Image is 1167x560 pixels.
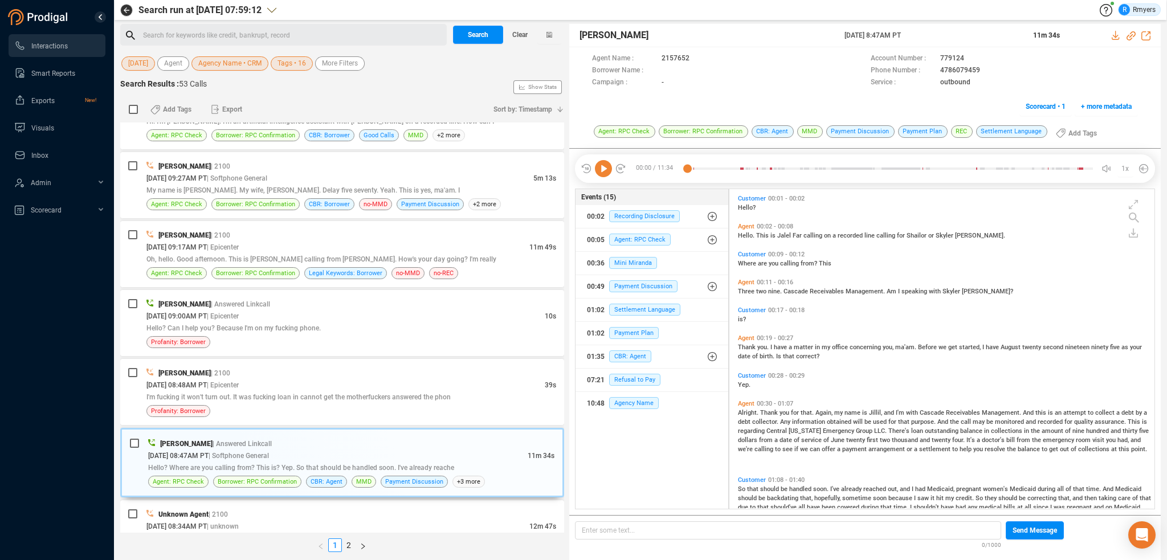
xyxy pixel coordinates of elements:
span: 11m 49s [529,243,556,251]
span: [US_STATE] [789,427,823,435]
button: Sort by: Timestamp [487,100,564,118]
span: you [769,260,780,267]
span: Agency Name • CRM [198,56,262,71]
span: Cascade [920,409,946,416]
span: attempt [1063,409,1088,416]
button: Add Tags [144,100,198,118]
span: Sort by: Timestamp [493,100,552,118]
span: Emergency [823,427,856,435]
span: concerning [850,344,883,351]
span: Yep. [738,381,750,389]
span: have [774,344,789,351]
span: | Answered Linkcall [211,300,270,308]
span: +2 more [468,198,501,210]
span: This [1128,418,1142,426]
span: Receivables [946,409,982,416]
span: Add Tags [163,100,191,118]
span: used [873,418,888,426]
span: Skyler [942,288,962,295]
span: Payment Discussion [401,199,459,210]
span: +2 more [432,129,465,141]
button: Add Tags [1049,124,1104,142]
span: ma'am. [895,344,918,351]
div: [PERSON_NAME]| Answered Linkcall[DATE] 09:00AM PT| Epicenter10sHello? Can I help you? Because I'm... [120,290,564,356]
span: Thank [738,344,757,351]
span: August [1001,344,1022,351]
span: nine. [768,288,784,295]
span: [DATE] 09:00AM PT [146,312,207,320]
span: we [939,344,948,351]
span: a [977,436,982,444]
li: Smart Reports [9,62,105,84]
span: line [864,232,876,239]
span: will [853,418,864,426]
div: 01:02 [587,301,605,319]
span: and [884,409,896,416]
span: no-REC [434,268,454,279]
span: | Epicenter [207,243,239,251]
button: Agent [157,56,189,71]
span: bill [1006,436,1017,444]
span: a [789,344,794,351]
span: twenty [932,436,952,444]
span: And [937,418,950,426]
span: Agent: RPC Check [151,268,202,279]
span: my [822,344,832,351]
span: twenty [1022,344,1043,351]
button: 01:35CBR: Agent [576,345,728,368]
span: [DATE] 09:27AM PT [146,174,207,182]
button: Clear [503,26,537,44]
span: 1x [1121,160,1129,178]
span: There's [888,427,911,435]
span: I'm fucking it won't turn out. It was fucking loan in cannot get the motherfuckers answered the phon [146,393,451,401]
span: information [792,418,827,426]
span: name [844,409,862,416]
span: 5m 13s [533,174,556,182]
span: the [1032,436,1043,444]
span: Settlement Language [609,304,680,316]
span: Interactions [31,42,68,50]
span: in [1024,427,1031,435]
span: is [1142,418,1147,426]
span: collections [991,427,1024,435]
span: no-MMD [396,268,420,279]
span: five [1110,344,1121,351]
span: [PERSON_NAME]? [962,288,1013,295]
span: Shailor [907,232,928,239]
div: [PERSON_NAME]| 2100[DATE] 09:17AM PT| Epicenter11m 49sOh, hello. Good afternoon. This is [PERSON_... [120,221,564,287]
span: may [973,418,986,426]
button: 10:48Agency Name [576,392,728,415]
span: you. [757,344,770,351]
span: that. [801,409,815,416]
span: is [862,409,869,416]
span: first [867,436,880,444]
span: Exports [31,97,55,105]
span: to [775,445,782,453]
span: Profanity: Borrower [151,337,206,348]
div: 10:48 [587,394,605,412]
span: twenty [846,436,867,444]
span: five [1139,427,1149,435]
li: Visuals [9,116,105,139]
a: Smart Reports [14,62,96,84]
span: | Epicenter [207,381,239,389]
span: in [984,427,991,435]
span: calling [876,232,897,239]
span: that [898,418,911,426]
span: and [1131,436,1141,444]
button: + more metadata [1075,97,1138,116]
span: Inbox [31,152,48,160]
span: matter [794,344,815,351]
span: doctor's [982,436,1006,444]
span: Hello? [738,204,756,211]
span: [PERSON_NAME] [158,162,211,170]
span: Agent: RPC Check [151,199,202,210]
span: I [770,344,774,351]
span: dollars [738,436,759,444]
span: is [770,232,777,239]
span: you, [883,344,895,351]
span: | Epicenter [207,312,239,320]
span: the [1031,427,1042,435]
span: [PERSON_NAME] [160,440,213,448]
span: correct? [796,353,819,360]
